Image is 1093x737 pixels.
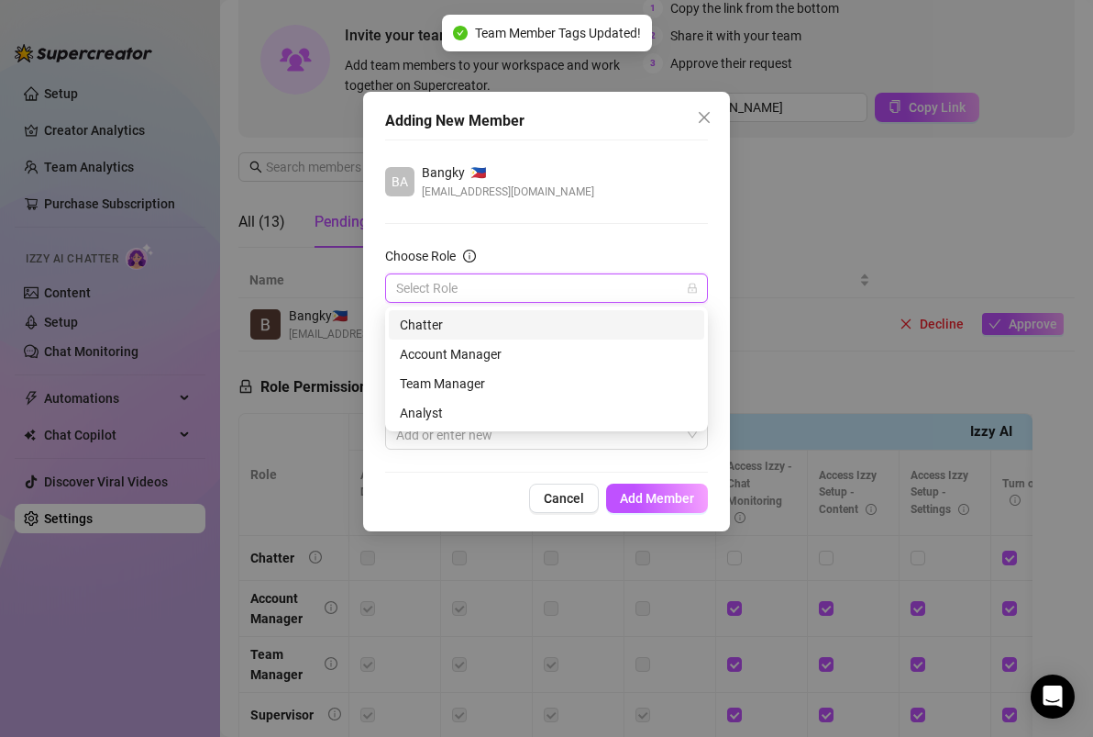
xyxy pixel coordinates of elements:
span: Team Member Tags Updated! [475,23,641,43]
div: Adding New Member [385,110,708,132]
span: Bangky [422,162,465,183]
span: Cancel [544,491,584,506]
div: Analyst [400,403,693,423]
div: Account Manager [400,344,693,364]
button: Close [690,103,719,132]
span: info-circle [463,250,476,262]
div: Open Intercom Messenger [1031,675,1075,719]
div: Chatter [400,315,693,335]
span: [EMAIL_ADDRESS][DOMAIN_NAME] [422,183,594,201]
div: Team Manager [389,369,704,398]
span: BA [392,172,408,192]
span: lock [687,283,698,294]
div: Account Manager [389,340,704,369]
div: Chatter [389,310,704,340]
div: Choose Role [385,246,456,266]
div: Team Manager [400,374,693,394]
span: check-circle [453,26,468,40]
span: Add Member [620,491,694,506]
div: 🇵🇭 [422,162,594,183]
div: Analyst [389,398,704,428]
span: close [697,110,712,125]
button: Add Member [606,484,708,513]
span: Close [690,110,719,125]
button: Cancel [529,484,599,513]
